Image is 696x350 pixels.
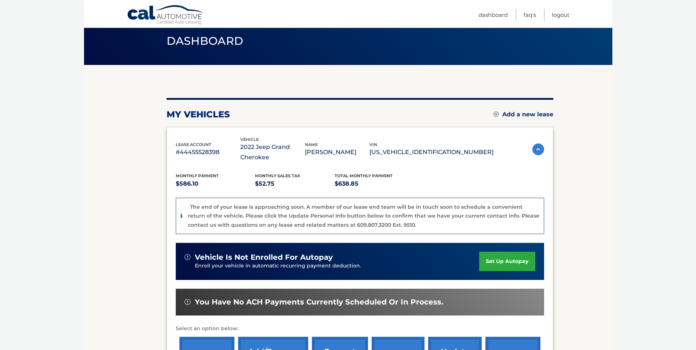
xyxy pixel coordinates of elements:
[493,111,553,118] a: Add a new lease
[176,173,219,178] span: Monthly Payment
[185,299,190,305] img: alert-white.svg
[369,147,493,157] p: [US_VEHICLE_IDENTIFICATION_NUMBER]
[479,252,535,271] a: set up autopay
[552,9,569,21] a: Logout
[240,137,259,142] span: vehicle
[493,112,499,117] img: add.svg
[167,109,230,120] h2: my vehicles
[305,147,369,157] p: [PERSON_NAME]
[185,254,190,260] img: alert-white.svg
[195,262,480,270] p: Enroll your vehicle in automatic recurring payment deduction.
[176,324,544,333] p: Select an option below:
[188,204,539,228] p: The end of your lease is approaching soon. A member of our lease end team will be in touch soon t...
[335,173,393,178] span: Total Monthly Payment
[127,5,204,26] a: Cal Automotive
[532,143,544,155] img: accordion-active.svg
[478,9,508,21] a: Dashboard
[335,179,414,189] p: $638.85
[255,179,335,189] p: $52.75
[176,142,211,147] span: lease account
[305,142,318,147] span: name
[255,173,300,178] span: Monthly sales Tax
[167,34,244,48] span: Dashboard
[524,9,536,21] a: FAQ's
[240,142,305,163] p: 2022 Jeep Grand Cherokee
[176,179,255,189] p: $586.10
[195,298,443,307] span: You have no ACH payments currently scheduled or in process.
[369,142,377,147] span: vin
[176,147,240,157] p: #44455528398
[195,253,333,262] span: vehicle is not enrolled for autopay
